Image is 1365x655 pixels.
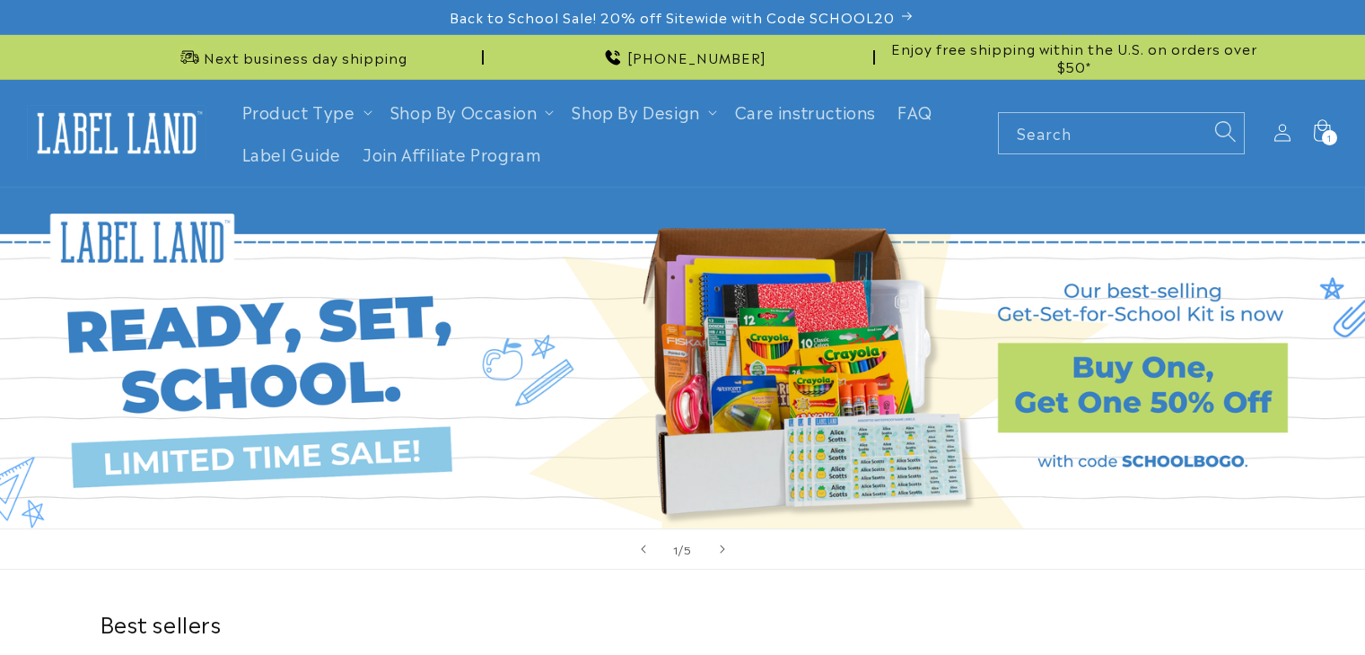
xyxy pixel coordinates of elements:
div: Announcement [491,35,875,79]
span: 1 [1327,130,1332,145]
span: [PHONE_NUMBER] [627,48,766,66]
a: Label Guide [232,133,353,175]
button: Search [1205,112,1245,152]
span: / [678,540,684,558]
summary: Shop By Design [561,91,723,133]
a: Join Affiliate Program [352,133,552,175]
a: Care instructions [724,91,887,133]
span: Shop By Occasion [390,101,538,122]
button: Next slide [703,529,742,569]
span: FAQ [897,101,932,122]
button: Previous slide [624,529,663,569]
summary: Shop By Occasion [380,91,562,133]
a: Label Land [21,99,214,168]
div: Announcement [100,35,484,79]
span: Enjoy free shipping within the U.S. on orders over $50* [882,39,1266,74]
span: Back to School Sale! 20% off Sitewide with Code SCHOOL20 [450,8,895,26]
span: Next business day shipping [204,48,407,66]
a: Product Type [242,100,355,123]
span: Join Affiliate Program [363,144,541,164]
span: 1 [673,540,678,558]
span: 5 [684,540,692,558]
iframe: Gorgias Floating Chat [988,571,1347,637]
img: Label Land [27,105,206,161]
div: Announcement [882,35,1266,79]
h2: Best sellers [100,609,1266,637]
a: Shop By Design [572,100,699,123]
span: Care instructions [735,101,876,122]
span: Label Guide [242,144,342,164]
a: FAQ [887,91,943,133]
summary: Product Type [232,91,380,133]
